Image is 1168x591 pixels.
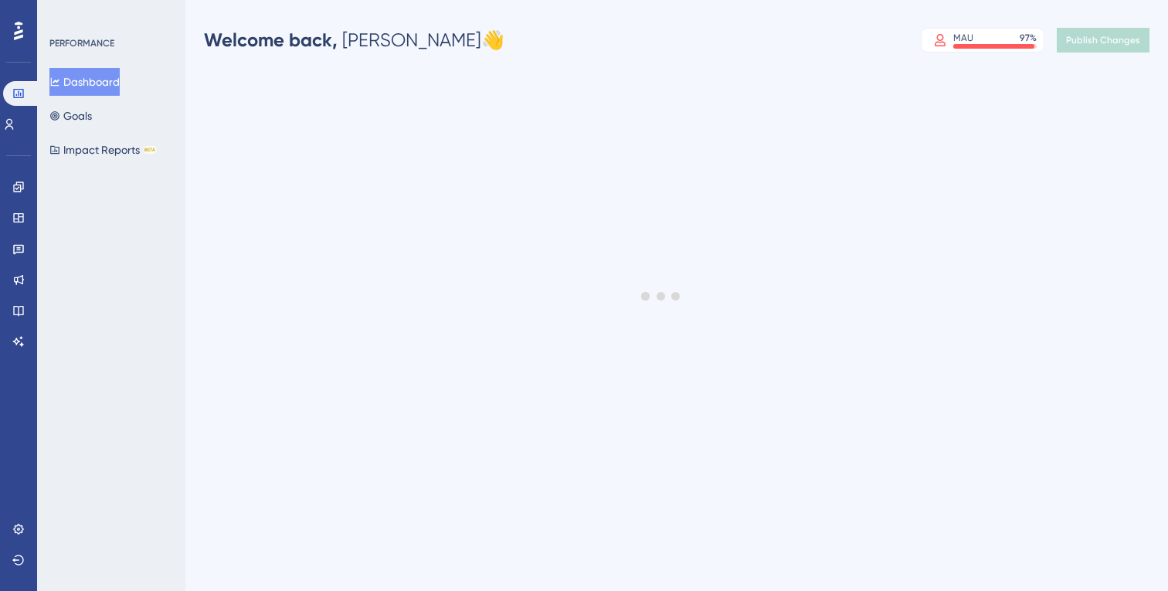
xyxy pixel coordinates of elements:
[49,37,114,49] div: PERFORMANCE
[1020,32,1037,44] div: 97 %
[204,28,504,53] div: [PERSON_NAME] 👋
[1066,34,1140,46] span: Publish Changes
[1057,28,1149,53] button: Publish Changes
[49,136,157,164] button: Impact ReportsBETA
[49,68,120,96] button: Dashboard
[143,146,157,154] div: BETA
[49,102,92,130] button: Goals
[953,32,973,44] div: MAU
[204,29,338,51] span: Welcome back,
